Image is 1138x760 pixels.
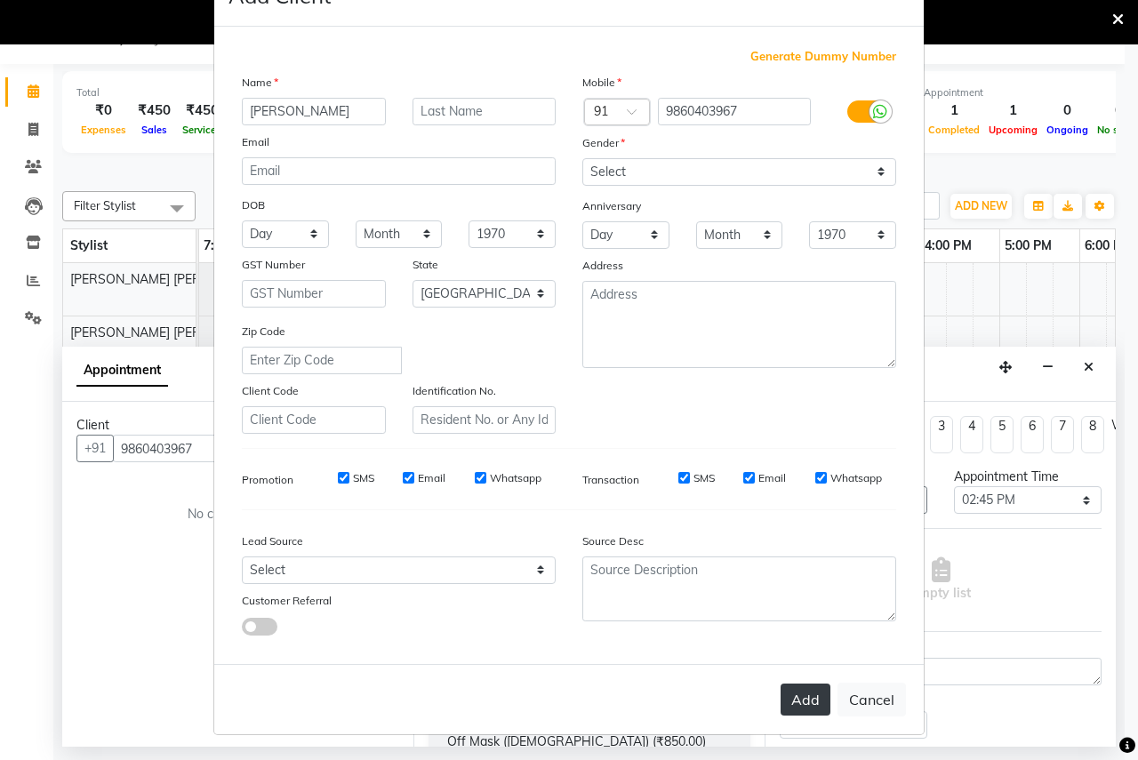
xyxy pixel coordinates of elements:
input: Enter Zip Code [242,347,402,374]
label: Customer Referral [242,593,332,609]
input: Client Code [242,406,386,434]
label: Lead Source [242,533,303,549]
label: DOB [242,197,265,213]
label: Anniversary [582,198,641,214]
input: Mobile [658,98,812,125]
label: Email [758,470,786,486]
label: Client Code [242,383,299,399]
label: SMS [693,470,715,486]
label: Source Desc [582,533,644,549]
input: Resident No. or Any Id [413,406,557,434]
label: State [413,257,438,273]
label: Email [418,470,445,486]
span: Generate Dummy Number [750,48,896,66]
input: GST Number [242,280,386,308]
button: Cancel [837,683,906,716]
button: Add [781,684,830,716]
input: Last Name [413,98,557,125]
label: Name [242,75,278,91]
label: Transaction [582,472,639,488]
label: Identification No. [413,383,496,399]
label: Address [582,258,623,274]
label: Promotion [242,472,293,488]
label: Gender [582,135,625,151]
label: Whatsapp [490,470,541,486]
input: First Name [242,98,386,125]
label: Email [242,134,269,150]
input: Email [242,157,556,185]
label: GST Number [242,257,305,273]
label: Whatsapp [830,470,882,486]
label: Zip Code [242,324,285,340]
label: Mobile [582,75,621,91]
label: SMS [353,470,374,486]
